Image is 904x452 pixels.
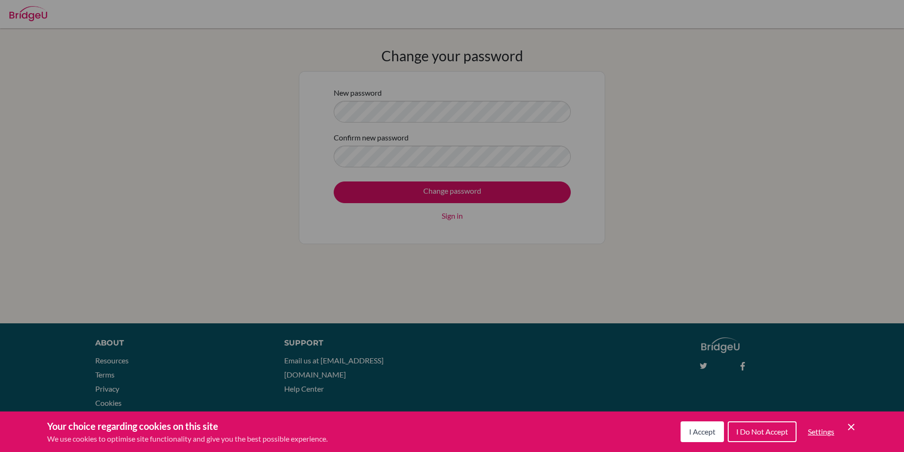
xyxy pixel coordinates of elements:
[47,419,328,433] h3: Your choice regarding cookies on this site
[846,421,857,433] button: Save and close
[800,422,842,441] button: Settings
[808,427,834,436] span: Settings
[736,427,788,436] span: I Do Not Accept
[728,421,797,442] button: I Do Not Accept
[47,433,328,444] p: We use cookies to optimise site functionality and give you the best possible experience.
[689,427,715,436] span: I Accept
[681,421,724,442] button: I Accept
